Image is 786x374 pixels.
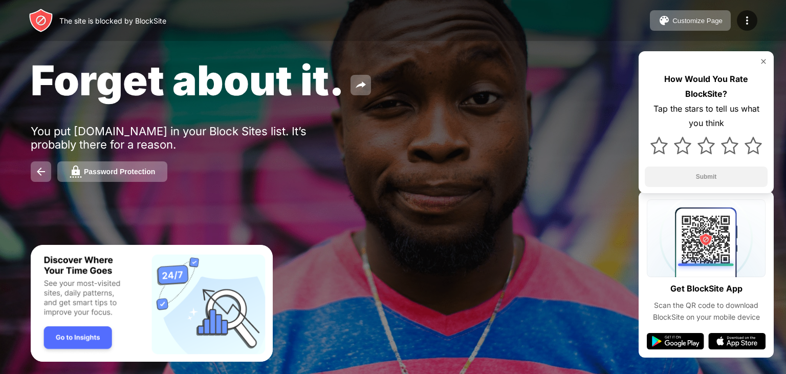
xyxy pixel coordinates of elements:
[645,167,768,187] button: Submit
[31,245,273,362] iframe: Banner
[745,137,762,154] img: star.svg
[672,17,723,25] div: Customize Page
[29,8,53,33] img: header-logo.svg
[697,137,715,154] img: star.svg
[59,16,166,25] div: The site is blocked by BlockSite
[31,55,344,105] span: Forget about it.
[647,333,704,349] img: google-play.svg
[645,101,768,131] div: Tap the stars to tell us what you think
[708,333,766,349] img: app-store.svg
[355,79,367,91] img: share.svg
[650,10,731,31] button: Customize Page
[674,137,691,154] img: star.svg
[31,124,347,151] div: You put [DOMAIN_NAME] in your Block Sites list. It’s probably there for a reason.
[650,137,668,154] img: star.svg
[645,72,768,101] div: How Would You Rate BlockSite?
[35,165,47,178] img: back.svg
[647,199,766,277] img: qrcode.svg
[759,57,768,66] img: rate-us-close.svg
[721,137,738,154] img: star.svg
[670,281,743,296] div: Get BlockSite App
[84,168,155,176] div: Password Protection
[658,14,670,27] img: pallet.svg
[70,165,82,178] img: password.svg
[57,161,167,182] button: Password Protection
[741,14,753,27] img: menu-icon.svg
[647,300,766,323] div: Scan the QR code to download BlockSite on your mobile device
